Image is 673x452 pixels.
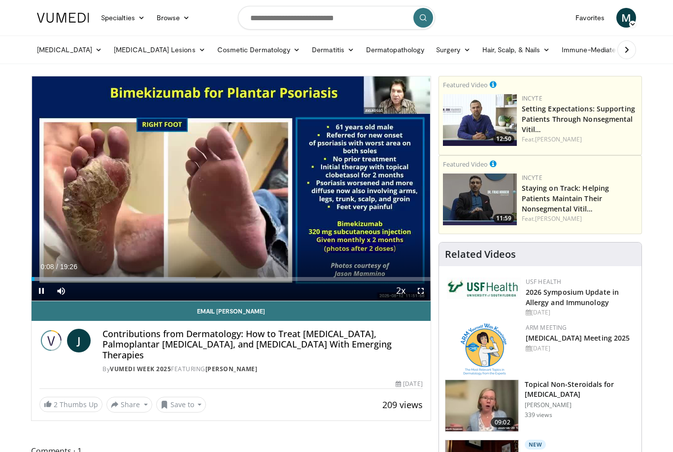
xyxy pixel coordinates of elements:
a: [MEDICAL_DATA] [31,40,108,60]
a: Favorites [570,8,610,28]
input: Search topics, interventions [238,6,435,30]
a: Browse [151,8,196,28]
a: Vumedi Week 2025 [110,365,171,373]
p: [PERSON_NAME] [525,401,636,409]
a: [PERSON_NAME] [535,214,582,223]
a: 11:59 [443,174,517,225]
a: Cosmetic Dermatology [211,40,306,60]
span: 0:08 [40,263,54,271]
a: M [616,8,636,28]
button: Fullscreen [411,281,431,301]
small: Featured Video [443,160,488,169]
img: Vumedi Week 2025 [39,329,63,352]
div: Feat. [522,214,638,223]
img: fe0751a3-754b-4fa7-bfe3-852521745b57.png.150x105_q85_crop-smart_upscale.jpg [443,174,517,225]
h4: Contributions from Dermatology: How to Treat [MEDICAL_DATA], Palmoplantar [MEDICAL_DATA], and [ME... [102,329,423,361]
div: [DATE] [526,344,634,353]
button: Share [106,397,152,413]
a: Hair, Scalp, & Nails [476,40,556,60]
span: 11:59 [493,214,514,223]
span: 19:26 [60,263,77,271]
span: 09:02 [491,417,514,427]
a: Email [PERSON_NAME] [32,301,431,321]
h3: Topical Non-Steroidals for [MEDICAL_DATA] [525,380,636,399]
div: By FEATURING [102,365,423,374]
img: 34a4b5e7-9a28-40cd-b963-80fdb137f70d.150x105_q85_crop-smart_upscale.jpg [445,380,518,431]
span: 12:50 [493,135,514,143]
button: Mute [51,281,71,301]
p: 339 views [525,411,552,419]
p: New [525,440,546,450]
img: VuMedi Logo [37,13,89,23]
h4: Related Videos [445,248,516,260]
small: Featured Video [443,80,488,89]
a: [PERSON_NAME] [205,365,258,373]
div: Progress Bar [32,277,431,281]
a: [MEDICAL_DATA] Meeting 2025 [526,333,630,343]
img: 98b3b5a8-6d6d-4e32-b979-fd4084b2b3f2.png.150x105_q85_crop-smart_upscale.jpg [443,94,517,146]
a: 12:50 [443,94,517,146]
img: 6ba8804a-8538-4002-95e7-a8f8012d4a11.png.150x105_q85_autocrop_double_scale_upscale_version-0.2.jpg [447,278,521,299]
span: 2 [54,400,58,409]
a: Setting Expectations: Supporting Patients Through Nonsegmental Vitil… [522,104,635,134]
div: [DATE] [396,380,422,388]
a: Specialties [95,8,151,28]
a: Dermatopathology [360,40,430,60]
button: Playback Rate [391,281,411,301]
a: 09:02 Topical Non-Steroidals for [MEDICAL_DATA] [PERSON_NAME] 339 views [445,380,636,432]
button: Pause [32,281,51,301]
div: Feat. [522,135,638,144]
a: [PERSON_NAME] [535,135,582,143]
a: Immune-Mediated [556,40,636,60]
span: 209 views [382,399,423,411]
a: Staying on Track: Helping Patients Maintain Their Nonsegmental Vitil… [522,183,609,213]
a: 2 Thumbs Up [39,397,102,412]
span: / [56,263,58,271]
img: 89a28c6a-718a-466f-b4d1-7c1f06d8483b.png.150x105_q85_autocrop_double_scale_upscale_version-0.2.png [461,323,506,375]
a: Incyte [522,94,542,103]
a: ARM Meeting [526,323,567,332]
a: 2026 Symposium Update in Allergy and Immunology [526,287,619,307]
a: USF Health [526,278,562,286]
button: Save to [156,397,206,413]
a: Dermatitis [306,40,360,60]
a: J [67,329,91,352]
a: Surgery [430,40,476,60]
div: [DATE] [526,308,634,317]
a: Incyte [522,174,542,182]
video-js: Video Player [32,76,431,301]
a: [MEDICAL_DATA] Lesions [108,40,211,60]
